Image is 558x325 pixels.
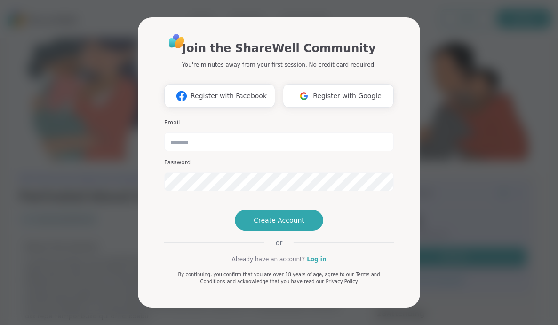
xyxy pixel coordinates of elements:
span: Already have an account? [231,255,305,263]
h3: Email [164,119,394,127]
button: Register with Google [283,84,394,108]
a: Privacy Policy [326,279,358,284]
button: Create Account [235,210,323,231]
span: By continuing, you confirm that you are over 18 years of age, agree to our [178,272,354,277]
h1: Join the ShareWell Community [182,40,375,57]
img: ShareWell Logo [166,31,187,52]
span: Register with Facebook [191,91,267,101]
span: Register with Google [313,91,382,101]
p: You're minutes away from your first session. No credit card required. [182,61,376,69]
span: and acknowledge that you have read our [227,279,324,284]
span: or [264,238,294,248]
h3: Password [164,159,394,167]
a: Log in [307,255,326,263]
span: Create Account [254,216,304,225]
button: Register with Facebook [164,84,275,108]
a: Terms and Conditions [200,272,380,284]
img: ShareWell Logomark [295,87,313,105]
img: ShareWell Logomark [173,87,191,105]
